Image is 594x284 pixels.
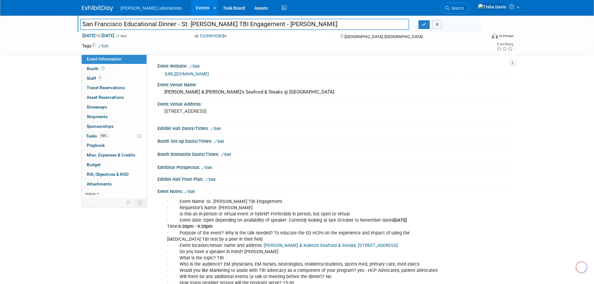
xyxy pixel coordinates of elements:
a: Edit [214,139,224,144]
b: [DATE] [394,218,407,223]
a: Attachments [82,180,147,189]
span: [DATE] [DATE] [82,33,115,38]
a: Search [441,3,470,14]
span: Budget [87,162,101,167]
a: Edit [189,64,200,69]
a: Tasks100% [82,132,147,141]
td: Toggle Event Tabs [134,199,147,207]
span: Booth not reserved yet [100,66,106,71]
span: Tasks [86,133,109,138]
a: more [82,189,147,199]
a: Budget [82,160,147,170]
a: Sponsorships [82,122,147,131]
span: Misc. Expenses & Credits [87,152,135,157]
span: Sponsorships [87,124,113,129]
span: 1 [98,76,102,80]
span: more [85,191,95,196]
button: Committed [192,33,229,39]
span: Travel Reservations [87,85,125,90]
div: Booth Set-up Dates/Times: [157,137,512,145]
div: Booth Dismantle Dates/Times: [157,150,512,158]
div: Event Rating [496,43,513,46]
div: Event Venue Address: [157,99,512,107]
a: Misc. Expenses & Credits [82,151,147,160]
a: Giveaways [82,103,147,112]
a: [URL][DOMAIN_NAME] [165,71,209,76]
span: Playbook [87,143,105,148]
div: Event Notes: [157,187,512,195]
a: ROI, Objectives & ROO [82,170,147,179]
td: Tags [82,43,109,49]
a: Event Information [82,55,147,64]
span: [GEOGRAPHIC_DATA], [GEOGRAPHIC_DATA] [345,34,423,39]
span: Shipments [87,114,108,119]
span: to [95,33,101,38]
div: Exhibitor Prospectus: [157,163,512,171]
span: Asset Reservations [87,95,124,100]
b: 6:30pm - 9:30pm [178,224,212,229]
span: ROI, Objectives & ROO [87,172,128,177]
div: In-Person [499,34,514,38]
a: Edit [205,177,215,182]
div: Exhibit Hall Dates/Times: [157,124,512,132]
a: Staff1 [82,74,147,83]
div: [PERSON_NAME] & [PERSON_NAME]'s Seafood & Steaks @ [GEOGRAPHIC_DATA] [162,87,508,97]
pre: [STREET_ADDRESS] [164,108,298,114]
img: ExhibitDay [82,5,113,12]
a: Playbook [82,141,147,150]
span: Attachments [87,181,112,186]
a: Booth [82,64,147,74]
span: Staff [87,76,102,81]
span: [PERSON_NAME] Laboratories [121,6,182,11]
a: Asset Reservations [82,93,147,102]
a: Travel Reservations [82,83,147,93]
a: [PERSON_NAME] & Kuleto's Seafood & Steaks; [STREET_ADDRESS] [264,243,398,248]
div: Event Venue Name: [157,80,512,88]
a: Edit [202,166,212,170]
td: Personalize Event Tab Strip [123,199,134,207]
span: Giveaways [87,104,107,109]
a: Edit [185,190,195,194]
a: Edit [221,152,231,157]
span: Booth [87,66,106,71]
a: Edit [210,127,221,131]
span: (1 day) [116,34,127,38]
span: Event Information [87,56,122,61]
a: Shipments [82,112,147,122]
span: Search [449,6,464,11]
div: Event Website: [157,61,512,70]
div: Event Format [450,32,514,42]
span: 100% [99,133,109,138]
a: Edit [98,44,109,48]
img: Tisha Davis [478,3,506,10]
img: Format-Inperson.png [492,33,498,38]
button: X [432,20,442,29]
div: Exhibit Hall Floor Plan: [157,175,512,183]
